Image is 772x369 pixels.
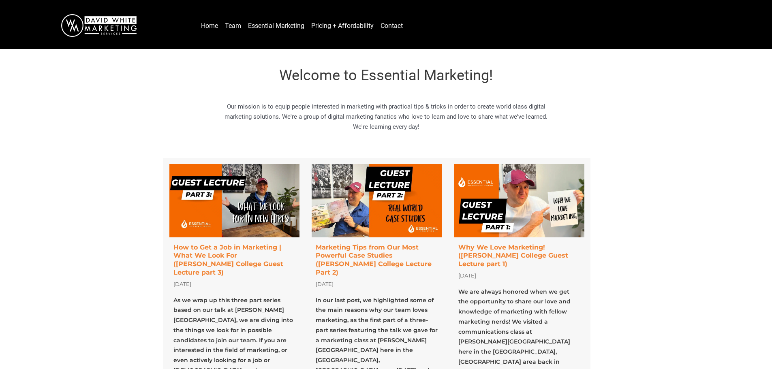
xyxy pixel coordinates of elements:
img: DavidWhite-Marketing-Logo [61,14,137,37]
span: [DATE] [458,272,476,279]
a: DavidWhite-Marketing-Logo [61,21,137,29]
span: Welcome to Essential Marketing! [279,67,493,84]
a: Essential Marketing [245,19,308,32]
p: Our mission is to equip people interested in marketing with practical tips & tricks in order to c... [224,102,548,132]
nav: Menu [198,19,756,32]
a: Team [222,19,244,32]
span: [DATE] [173,281,191,287]
a: Home [198,19,221,32]
span: [DATE] [316,281,334,287]
a: Pricing + Affordability [308,19,377,32]
a: Contact [377,19,406,32]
